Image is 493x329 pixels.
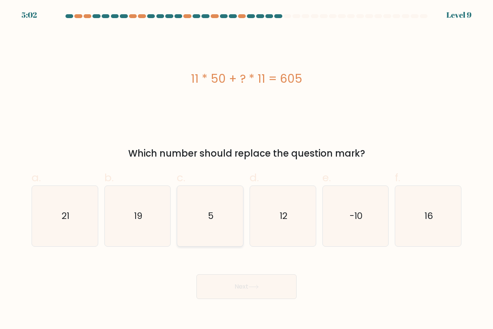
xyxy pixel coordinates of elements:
span: d. [250,170,259,185]
text: 21 [62,209,69,222]
div: 11 * 50 + ? * 11 = 605 [32,70,461,87]
text: 16 [424,209,433,222]
div: Which number should replace the question mark? [36,147,457,160]
span: c. [177,170,185,185]
text: 12 [280,209,287,222]
span: a. [32,170,41,185]
div: Level 9 [446,9,471,21]
div: 5:02 [22,9,37,21]
span: b. [104,170,114,185]
span: f. [395,170,400,185]
text: 19 [134,209,143,222]
button: Next [196,274,297,299]
text: -10 [350,209,362,222]
text: 5 [208,209,214,222]
span: e. [322,170,331,185]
